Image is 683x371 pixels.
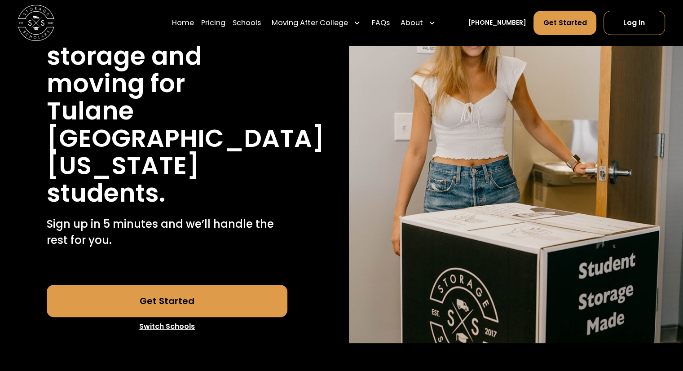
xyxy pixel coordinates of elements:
div: About [401,17,423,28]
p: Sign up in 5 minutes and we’ll handle the rest for you. [47,216,287,249]
a: FAQs [371,10,389,35]
div: Moving After College [272,17,348,28]
img: Storage Scholars main logo [18,4,54,41]
a: Get Started [533,10,596,35]
a: [PHONE_NUMBER] [468,18,526,27]
h1: students. [47,180,165,207]
a: Pricing [201,10,225,35]
a: Schools [233,10,261,35]
h1: Tulane [GEOGRAPHIC_DATA][US_STATE] [47,97,324,180]
h1: Stress free student storage and moving for [47,15,287,97]
div: About [397,10,439,35]
a: Get Started [47,285,287,317]
a: Switch Schools [47,317,287,336]
a: Log In [604,10,665,35]
a: Home [172,10,194,35]
div: Moving After College [268,10,364,35]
